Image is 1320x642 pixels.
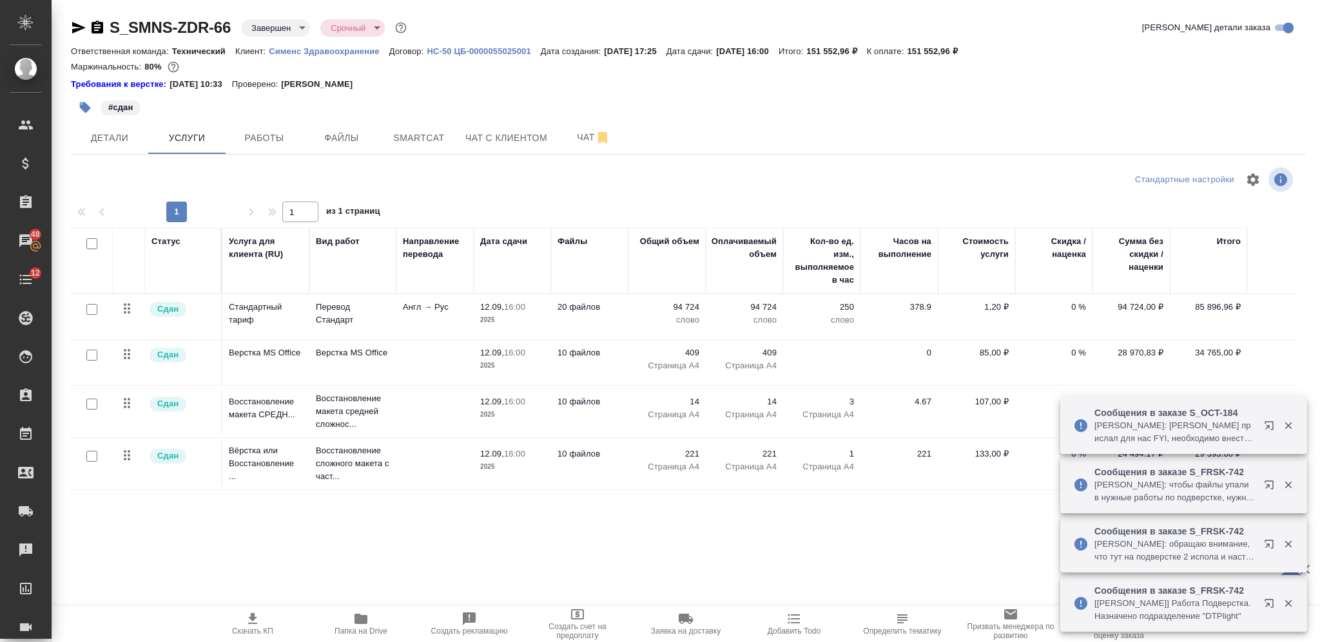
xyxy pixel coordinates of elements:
div: Завершен [320,19,385,37]
p: Вёрстка или Восстановление ... [229,444,303,483]
p: 16:00 [504,302,525,312]
p: 0 % [1022,346,1086,359]
p: [PERSON_NAME]: чтобы файлы упали в нужные работы по подверстке, нужно настроить работы по постред... [1094,478,1256,504]
p: Восстановление макета средней сложнос... [316,392,390,431]
span: из 1 страниц [326,203,380,222]
a: 48 [3,225,48,257]
p: 10 файлов [558,395,622,408]
p: Проверено: [232,78,282,91]
p: 94 724 [712,301,777,314]
a: Сименс Здравоохранение [269,45,389,56]
button: Закрыть [1275,479,1301,491]
p: 16:00 [504,449,525,458]
p: слово [790,314,854,326]
p: 14 [712,395,777,408]
p: Стандартный тариф [229,301,303,326]
p: Ответственная команда: [71,46,172,56]
button: Доп статусы указывают на важность/срочность заказа [393,19,409,36]
p: 28 970,83 ₽ [1099,346,1163,359]
p: Сдан [157,397,179,410]
p: Сименс Здравоохранение [269,46,389,56]
a: HC-50 ЦБ-0000055025001 [427,45,540,56]
p: 250 [790,301,854,314]
p: 14 [635,395,699,408]
p: [PERSON_NAME]: [PERSON_NAME] прислал для нас FYI, необходимо внести в тм, глосс и тд.. (в папке р... [1094,419,1256,445]
p: 85 896,96 ₽ [1176,301,1241,314]
p: 1 248,33 ₽ [1099,395,1163,408]
a: 12 [3,263,48,296]
p: Сдан [157,449,179,462]
p: Сдан [157,303,179,316]
p: Страница А4 [712,408,777,421]
p: 151 552,96 ₽ [907,46,967,56]
span: Настроить таблицу [1237,164,1268,195]
span: Smartcat [388,130,450,146]
p: 12.09, [480,397,504,406]
p: Маржинальность: [71,62,144,71]
p: 409 [712,346,777,359]
div: Файлы [558,235,587,248]
div: Дата сдачи [480,235,527,248]
p: 2025 [480,460,545,473]
p: 409 [635,346,699,359]
p: [PERSON_NAME]: обращаю внимание, что тут на подверстке 2 испола и настроенная последовательность [1094,538,1256,563]
p: Сообщения в заказе S_OCT-184 [1094,406,1256,419]
p: 16:00 [504,348,525,357]
p: 12.09, [480,302,504,312]
p: #сдан [108,101,133,114]
span: 12 [23,267,48,279]
p: Восстановление макета СРЕДН... [229,395,303,421]
p: 2025 [480,359,545,372]
p: 3 [790,395,854,408]
div: split button [1132,170,1237,190]
button: Добавить тэг [71,93,99,122]
p: [DATE] 16:00 [716,46,779,56]
p: 0 % [1022,448,1086,460]
p: 80% [144,62,164,71]
button: Срочный [327,23,369,33]
p: Договор: [389,46,427,56]
p: Страница А4 [712,460,777,473]
p: Англ → Рус [403,301,467,314]
p: Дата сдачи: [666,46,716,56]
p: 34 765,00 ₽ [1176,346,1241,359]
button: 25509.12 RUB; [165,59,182,75]
p: 1,20 ₽ [944,301,1009,314]
div: Нажми, чтобы открыть папку с инструкцией [71,78,170,91]
p: 151 552,96 ₽ [806,46,866,56]
span: Работы [233,130,295,146]
div: Завершен [241,19,310,37]
p: 12.09, [480,348,504,357]
p: Страница А4 [712,359,777,372]
div: Стоимость услуги [944,235,1009,261]
p: 221 [712,448,777,460]
p: 12.09, [480,449,504,458]
p: слово [712,314,777,326]
p: 133,00 ₽ [944,448,1009,460]
p: Сообщения в заказе S_FRSK-742 [1094,466,1256,478]
div: Часов на выполнение [867,235,931,261]
p: Технический [172,46,235,56]
div: Статус [151,235,180,248]
p: К оплате: [867,46,907,56]
p: Восстановление сложного макета с част... [316,444,390,483]
p: Верстка MS Office [316,346,390,359]
button: Скопировать ссылку для ЯМессенджера [71,20,86,35]
p: Страница А4 [635,460,699,473]
p: 1 498,00 ₽ [1176,395,1241,408]
p: Страница А4 [790,460,854,473]
p: 2025 [480,408,545,421]
button: Закрыть [1275,420,1301,431]
p: [DATE] 10:33 [170,78,232,91]
span: Посмотреть информацию [1268,167,1296,192]
a: S_SMNS-ZDR-66 [110,19,231,36]
button: Открыть в новой вкладке [1256,413,1287,444]
p: HC-50 ЦБ-0000055025001 [427,46,540,56]
p: 20 файлов [558,301,622,314]
p: Сдан [157,348,179,361]
p: [PERSON_NAME] [281,78,362,91]
p: [[PERSON_NAME]] Работа Подверстка. Назначено подразделение "DTPlight" [1094,597,1256,623]
div: Кол-во ед. изм., выполняемое в час [790,235,854,287]
p: 1 [790,448,854,460]
p: 10 файлов [558,346,622,359]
